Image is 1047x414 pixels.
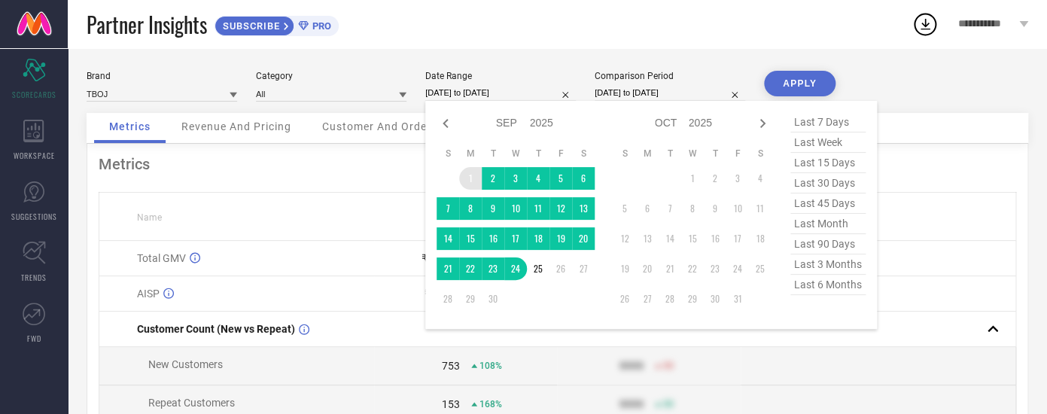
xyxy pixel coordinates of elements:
[704,257,726,280] td: Thu Oct 23 2025
[663,399,674,409] span: 50
[790,193,866,214] span: last 45 days
[572,257,595,280] td: Sat Sep 27 2025
[137,323,295,335] span: Customer Count (New vs Repeat)
[613,197,636,220] td: Sun Oct 05 2025
[549,197,572,220] td: Fri Sep 12 2025
[137,212,162,223] span: Name
[309,20,331,32] span: PRO
[595,85,745,101] input: Select comparison period
[659,148,681,160] th: Tuesday
[437,114,455,132] div: Previous month
[659,257,681,280] td: Tue Oct 21 2025
[726,148,749,160] th: Friday
[636,197,659,220] td: Mon Oct 06 2025
[442,360,460,372] div: 753
[704,197,726,220] td: Thu Oct 09 2025
[790,153,866,173] span: last 15 days
[790,275,866,295] span: last 6 months
[726,197,749,220] td: Fri Oct 10 2025
[549,167,572,190] td: Fri Sep 05 2025
[479,361,502,371] span: 108%
[681,197,704,220] td: Wed Oct 08 2025
[572,227,595,250] td: Sat Sep 20 2025
[704,227,726,250] td: Thu Oct 16 2025
[749,227,772,250] td: Sat Oct 18 2025
[749,197,772,220] td: Sat Oct 11 2025
[749,167,772,190] td: Sat Oct 04 2025
[790,214,866,234] span: last month
[87,71,237,81] div: Brand
[636,148,659,160] th: Monday
[749,148,772,160] th: Saturday
[613,227,636,250] td: Sun Oct 12 2025
[459,167,482,190] td: Mon Sep 01 2025
[215,20,284,32] span: SUBSCRIBE
[790,112,866,132] span: last 7 days
[636,257,659,280] td: Mon Oct 20 2025
[549,257,572,280] td: Fri Sep 26 2025
[572,167,595,190] td: Sat Sep 06 2025
[256,71,406,81] div: Category
[704,288,726,310] td: Thu Oct 30 2025
[14,150,55,161] span: WORKSPACE
[87,9,207,40] span: Partner Insights
[504,257,527,280] td: Wed Sep 24 2025
[790,173,866,193] span: last 30 days
[790,132,866,153] span: last week
[437,288,459,310] td: Sun Sep 28 2025
[11,211,57,222] span: SUGGESTIONS
[12,89,56,100] span: SCORECARDS
[504,227,527,250] td: Wed Sep 17 2025
[681,257,704,280] td: Wed Oct 22 2025
[595,71,745,81] div: Comparison Period
[181,120,291,132] span: Revenue And Pricing
[753,114,772,132] div: Next month
[322,120,437,132] span: Customer And Orders
[572,148,595,160] th: Saturday
[21,272,47,283] span: TRENDS
[99,155,1016,173] div: Metrics
[482,197,504,220] td: Tue Sep 09 2025
[425,85,576,101] input: Select date range
[681,167,704,190] td: Wed Oct 01 2025
[912,11,939,38] div: Open download list
[504,197,527,220] td: Wed Sep 10 2025
[636,227,659,250] td: Mon Oct 13 2025
[27,333,41,344] span: FWD
[482,257,504,280] td: Tue Sep 23 2025
[504,148,527,160] th: Wednesday
[437,257,459,280] td: Sun Sep 21 2025
[681,227,704,250] td: Wed Oct 15 2025
[504,167,527,190] td: Wed Sep 03 2025
[659,227,681,250] td: Tue Oct 14 2025
[790,254,866,275] span: last 3 months
[215,12,339,36] a: SUBSCRIBEPRO
[527,227,549,250] td: Thu Sep 18 2025
[659,197,681,220] td: Tue Oct 07 2025
[663,361,674,371] span: 50
[479,399,502,409] span: 168%
[613,288,636,310] td: Sun Oct 26 2025
[482,227,504,250] td: Tue Sep 16 2025
[459,257,482,280] td: Mon Sep 22 2025
[704,148,726,160] th: Thursday
[572,197,595,220] td: Sat Sep 13 2025
[527,148,549,160] th: Thursday
[549,148,572,160] th: Friday
[749,257,772,280] td: Sat Oct 25 2025
[459,288,482,310] td: Mon Sep 29 2025
[726,227,749,250] td: Fri Oct 17 2025
[459,227,482,250] td: Mon Sep 15 2025
[726,167,749,190] td: Fri Oct 03 2025
[681,288,704,310] td: Wed Oct 29 2025
[726,288,749,310] td: Fri Oct 31 2025
[527,257,549,280] td: Thu Sep 25 2025
[636,288,659,310] td: Mon Oct 27 2025
[764,71,835,96] button: APPLY
[704,167,726,190] td: Thu Oct 02 2025
[726,257,749,280] td: Fri Oct 24 2025
[459,197,482,220] td: Mon Sep 08 2025
[137,252,186,264] span: Total GMV
[613,148,636,160] th: Sunday
[659,288,681,310] td: Tue Oct 28 2025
